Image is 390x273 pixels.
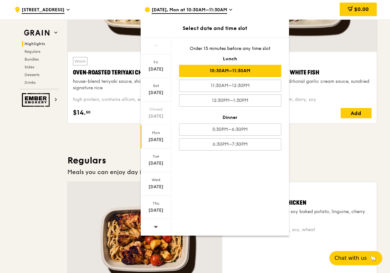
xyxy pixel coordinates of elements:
[141,24,289,32] div: Select date and time slot
[73,78,214,91] div: house-blend teriyaki sauce, shiitake mushroom, bok choy, tossed signature rice
[179,56,281,62] div: Lunch
[230,78,372,91] div: sanshoku steamed rice, traditional garlic cream sauce, sundried tomato
[152,7,227,14] span: [DATE], Mon at 10:30AM–11:30AM
[329,251,382,265] button: Chat with us🦙
[179,138,281,151] div: 6:30PM–7:30PM
[341,108,372,118] div: Add
[22,7,65,14] span: [STREET_ADDRESS]
[142,184,170,190] div: [DATE]
[25,42,45,46] span: Highlights
[25,73,39,77] span: Desserts
[230,68,372,77] div: Tuscan Garlic Cream White Fish
[142,107,170,112] div: Closed
[67,155,377,166] h3: Regulars
[227,209,372,221] div: house-blend mustard, maple soy baked potato, linguine, cherry tomato
[142,137,170,143] div: [DATE]
[142,113,170,120] div: [DATE]
[179,114,281,121] div: Dinner
[230,96,372,103] div: pescatarian, contains allium, dairy, soy
[227,198,372,207] div: Honey Duo Mustard Chicken
[73,108,86,118] span: $14.
[73,57,87,65] div: Warm
[142,83,170,88] div: Sat
[179,65,281,77] div: 10:30AM–11:30AM
[179,45,281,52] div: Order 15 minutes before any time slot
[227,227,372,233] div: high protein, contains allium, soy, wheat
[25,80,35,85] span: Drinks
[142,90,170,96] div: [DATE]
[25,57,39,62] span: Bundles
[22,93,52,107] img: Ember Smokery web logo
[25,49,40,54] span: Regulars
[142,160,170,167] div: [DATE]
[86,110,91,115] span: 50
[354,6,369,12] span: $0.00
[142,201,170,206] div: Thu
[25,65,34,69] span: Sides
[67,168,377,177] div: Meals you can enjoy day in day out.
[73,68,214,77] div: Oven‑Roasted Teriyaki Chicken
[142,66,170,73] div: [DATE]
[179,80,281,92] div: 11:30AM–12:30PM
[335,254,367,262] span: Chat with us
[142,60,170,65] div: Fri
[142,207,170,214] div: [DATE]
[179,94,281,107] div: 12:30PM–1:30PM
[73,96,214,103] div: high protein, contains allium, egg, soy, wheat
[142,177,170,182] div: Wed
[369,254,377,262] span: 🦙
[142,154,170,159] div: Tue
[142,130,170,135] div: Mon
[179,123,281,136] div: 5:30PM–6:30PM
[22,27,52,39] img: Grain web logo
